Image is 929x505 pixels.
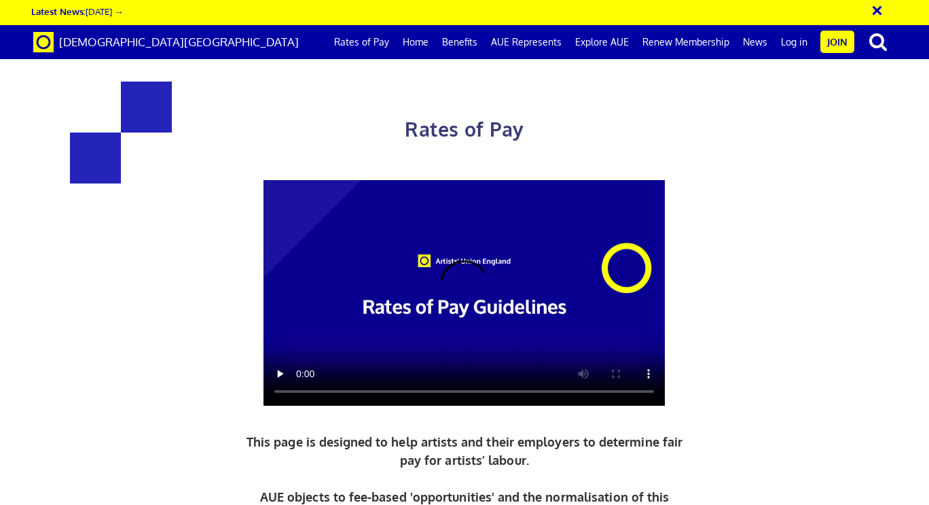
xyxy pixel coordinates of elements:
[31,5,86,17] strong: Latest News:
[568,25,636,59] a: Explore AUE
[820,31,854,53] a: Join
[405,117,524,141] span: Rates of Pay
[435,25,484,59] a: Benefits
[396,25,435,59] a: Home
[23,25,309,59] a: Brand [DEMOGRAPHIC_DATA][GEOGRAPHIC_DATA]
[59,35,299,49] span: [DEMOGRAPHIC_DATA][GEOGRAPHIC_DATA]
[484,25,568,59] a: AUE Represents
[774,25,814,59] a: Log in
[31,5,123,17] a: Latest News:[DATE] →
[636,25,736,59] a: Renew Membership
[857,27,899,56] button: search
[736,25,774,59] a: News
[327,25,396,59] a: Rates of Pay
